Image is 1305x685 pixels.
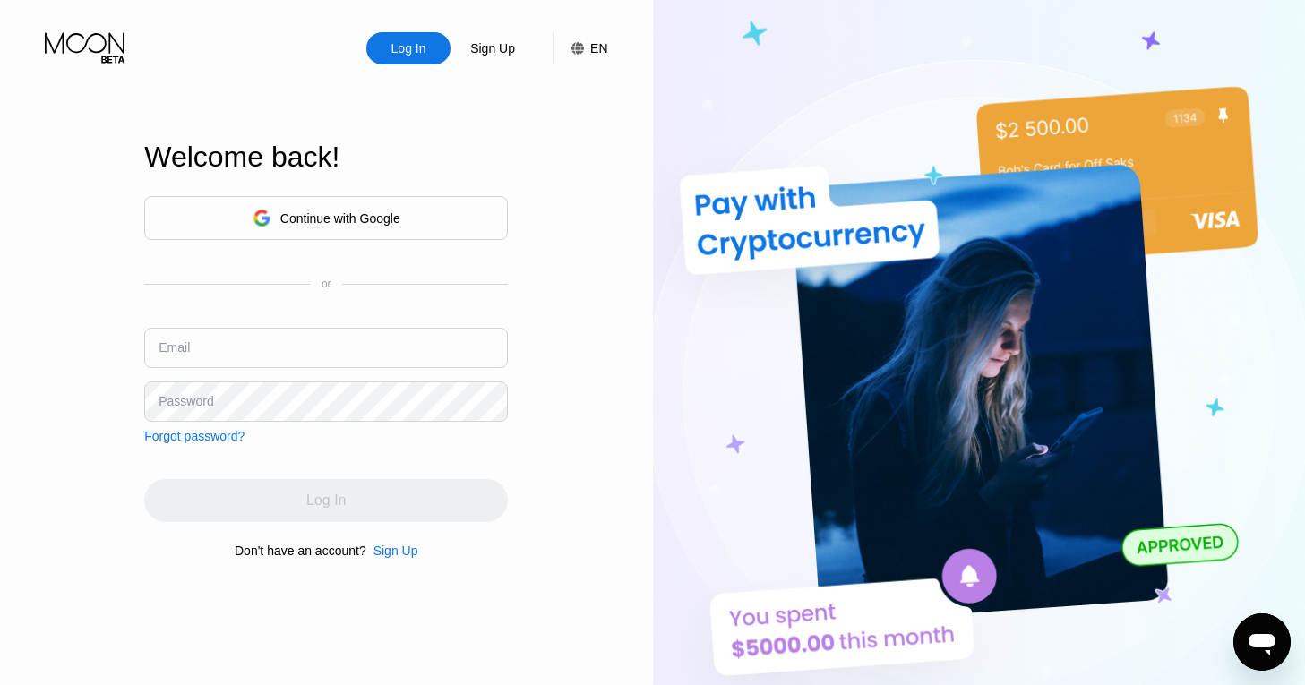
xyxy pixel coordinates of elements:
[1233,613,1291,671] iframe: Button to launch messaging window
[144,429,245,443] div: Forgot password?
[235,544,366,558] div: Don't have an account?
[144,196,508,240] div: Continue with Google
[144,141,508,174] div: Welcome back!
[373,544,418,558] div: Sign Up
[553,32,607,64] div: EN
[390,39,428,57] div: Log In
[590,41,607,56] div: EN
[366,544,418,558] div: Sign Up
[280,211,400,226] div: Continue with Google
[322,278,331,290] div: or
[468,39,517,57] div: Sign Up
[159,340,190,355] div: Email
[159,394,213,408] div: Password
[451,32,535,64] div: Sign Up
[366,32,451,64] div: Log In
